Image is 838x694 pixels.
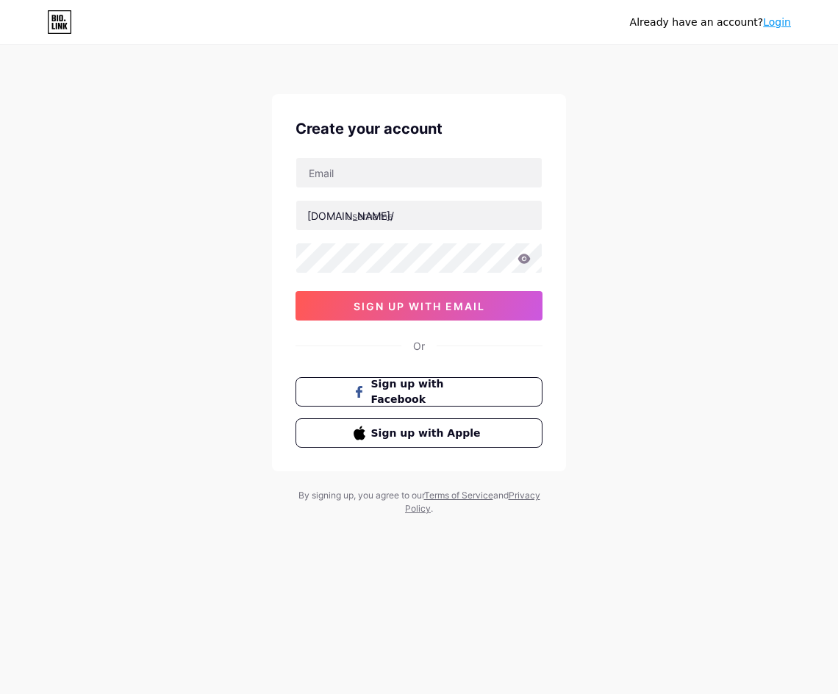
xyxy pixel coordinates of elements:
div: [DOMAIN_NAME]/ [307,208,394,223]
button: Sign up with Apple [296,418,542,448]
div: Already have an account? [630,15,791,30]
button: Sign up with Facebook [296,377,542,407]
input: username [296,201,542,230]
span: Sign up with Apple [371,426,485,441]
div: Create your account [296,118,542,140]
input: Email [296,158,542,187]
span: sign up with email [354,300,485,312]
a: Login [763,16,791,28]
a: Terms of Service [424,490,493,501]
div: By signing up, you agree to our and . [294,489,544,515]
div: Or [413,338,425,354]
span: Sign up with Facebook [371,376,485,407]
button: sign up with email [296,291,542,321]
